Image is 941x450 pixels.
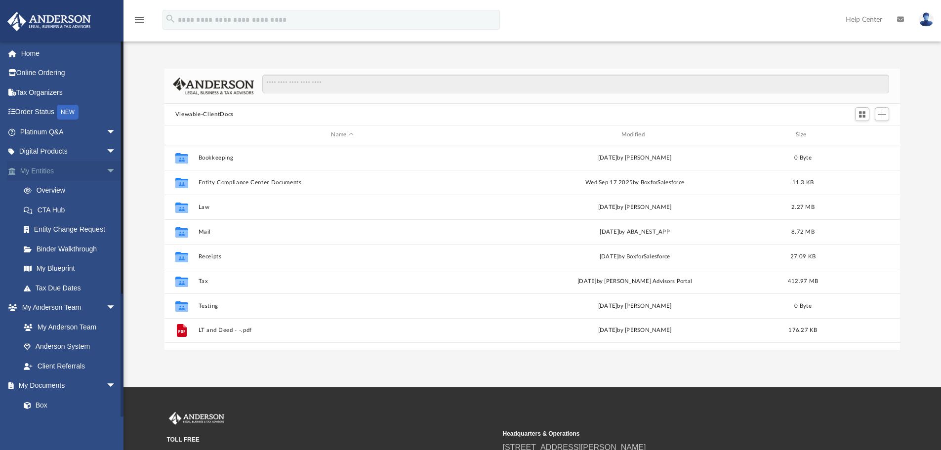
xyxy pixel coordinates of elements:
span: 11.3 KB [792,179,814,185]
a: Online Ordering [7,63,131,83]
span: arrow_drop_down [106,142,126,162]
span: arrow_drop_down [106,298,126,318]
span: 412.97 MB [788,278,818,284]
a: Platinum Q&Aarrow_drop_down [7,122,131,142]
a: Tax Due Dates [14,278,131,298]
button: LT and Deed - -.pdf [198,327,486,333]
span: 0 Byte [794,155,812,160]
a: Tax Organizers [7,82,131,102]
input: Search files and folders [262,75,889,93]
i: search [165,13,176,24]
div: Name [198,130,486,139]
a: Anderson System [14,337,126,357]
button: Switch to Grid View [855,107,870,121]
div: [DATE] by ABA_NEST_APP [491,227,778,236]
button: Add [875,107,890,121]
a: Client Referrals [14,356,126,376]
div: id [827,130,896,139]
span: arrow_drop_down [106,376,126,396]
img: Anderson Advisors Platinum Portal [167,412,226,425]
a: My Blueprint [14,259,126,279]
span: arrow_drop_down [106,122,126,142]
span: 2.27 MB [791,204,815,209]
a: CTA Hub [14,200,131,220]
a: Meeting Minutes [14,415,126,435]
span: 27.09 KB [790,253,816,259]
button: Viewable-ClientDocs [175,110,234,119]
small: Headquarters & Operations [503,429,832,438]
i: menu [133,14,145,26]
a: My Anderson Team [14,317,121,337]
button: Bookkeeping [198,155,486,161]
a: Digital Productsarrow_drop_down [7,142,131,162]
div: [DATE] by [PERSON_NAME] [491,203,778,211]
div: grid [164,145,900,350]
small: TOLL FREE [167,435,496,444]
div: Size [783,130,822,139]
span: 176.27 KB [788,327,817,333]
img: User Pic [919,12,934,27]
a: My Anderson Teamarrow_drop_down [7,298,126,318]
button: Tax [198,278,486,285]
div: Wed Sep 17 2025 by BoxforSalesforce [491,178,778,187]
div: [DATE] by [PERSON_NAME] [491,301,778,310]
button: Receipts [198,253,486,260]
div: NEW [57,105,79,120]
button: Entity Compliance Center Documents [198,179,486,186]
a: Order StatusNEW [7,102,131,123]
a: menu [133,19,145,26]
a: Overview [14,181,131,201]
button: Testing [198,303,486,309]
span: 0 Byte [794,303,812,308]
a: Box [14,395,121,415]
div: id [169,130,194,139]
img: Anderson Advisors Platinum Portal [4,12,94,31]
div: [DATE] by [PERSON_NAME] Advisors Portal [491,277,778,286]
a: My Entitiesarrow_drop_down [7,161,131,181]
span: 8.72 MB [791,229,815,234]
button: Mail [198,229,486,235]
a: My Documentsarrow_drop_down [7,376,126,396]
a: Home [7,43,131,63]
a: Entity Change Request [14,220,131,240]
div: [DATE] by [PERSON_NAME] [491,326,778,335]
div: Modified [491,130,779,139]
button: Law [198,204,486,210]
span: arrow_drop_down [106,161,126,181]
a: Binder Walkthrough [14,239,131,259]
div: [DATE] by [PERSON_NAME] [491,153,778,162]
div: [DATE] by BoxforSalesforce [491,252,778,261]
